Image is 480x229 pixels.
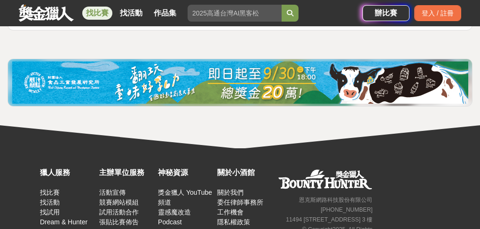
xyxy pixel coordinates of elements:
div: 神秘資源 [158,167,212,178]
a: 工作機會 [217,208,244,216]
a: 隱私權政策 [217,218,250,226]
a: 找活動 [40,198,60,206]
div: 獵人服務 [40,167,94,178]
div: 主辦單位服務 [99,167,154,178]
a: 競賽網站模組 [99,198,139,206]
a: 找試用 [40,208,60,216]
a: 找比賽 [82,7,112,20]
small: [PHONE_NUMBER] [321,206,372,213]
a: 關於我們 [217,189,244,196]
div: 登入 / 註冊 [414,5,461,21]
a: 試用活動合作 [99,208,139,216]
small: 11494 [STREET_ADDRESS] 3 樓 [286,216,372,223]
a: 找比賽 [40,189,60,196]
a: 委任律師事務所 [217,198,263,206]
a: 獎金獵人 YouTube 頻道 [158,189,212,206]
a: 辦比賽 [362,5,409,21]
img: 11b6bcb1-164f-4f8f-8046-8740238e410a.jpg [12,61,468,104]
a: 找活動 [116,7,146,20]
div: 關於小酒館 [217,167,272,178]
a: 活動宣傳 [99,189,126,196]
a: Dream & Hunter [40,218,87,226]
input: 2025高通台灣AI黑客松 [188,5,282,22]
a: 靈感魔改造 Podcast [158,208,191,226]
a: 作品集 [150,7,180,20]
small: 恩克斯網路科技股份有限公司 [299,197,372,203]
a: 張貼比賽佈告 [99,218,139,226]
